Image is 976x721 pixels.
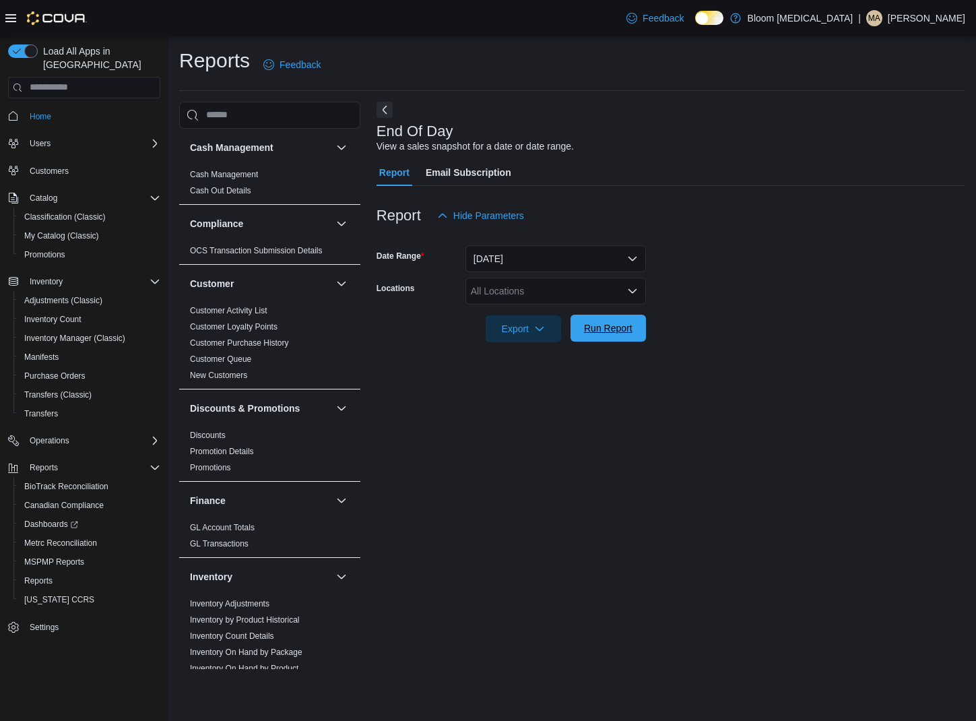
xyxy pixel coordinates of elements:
[333,276,350,292] button: Customer
[13,477,166,496] button: BioTrack Reconciliation
[24,389,92,400] span: Transfers (Classic)
[13,553,166,571] button: MSPMP Reports
[19,535,160,551] span: Metrc Reconciliation
[19,573,160,589] span: Reports
[19,209,160,225] span: Classification (Classic)
[13,291,166,310] button: Adjustments (Classic)
[190,539,249,548] a: GL Transactions
[19,228,160,244] span: My Catalog (Classic)
[24,162,160,179] span: Customers
[19,478,114,495] a: BioTrack Reconciliation
[19,311,160,327] span: Inventory Count
[24,249,65,260] span: Promotions
[190,306,267,315] a: Customer Activity List
[333,216,350,232] button: Compliance
[426,159,511,186] span: Email Subscription
[13,590,166,609] button: [US_STATE] CCRS
[643,11,684,25] span: Feedback
[8,101,160,672] nav: Complex example
[190,494,331,507] button: Finance
[24,433,160,449] span: Operations
[190,463,231,472] a: Promotions
[190,277,234,290] h3: Customer
[3,161,166,181] button: Customers
[13,245,166,264] button: Promotions
[19,406,160,422] span: Transfers
[24,481,108,492] span: BioTrack Reconciliation
[179,166,360,204] div: Cash Management
[190,570,232,584] h3: Inventory
[19,497,160,513] span: Canadian Compliance
[13,571,166,590] button: Reports
[190,217,331,230] button: Compliance
[190,402,300,415] h3: Discounts & Promotions
[377,283,415,294] label: Locations
[888,10,965,26] p: [PERSON_NAME]
[24,619,160,635] span: Settings
[24,190,160,206] span: Catalog
[19,247,160,263] span: Promotions
[24,135,56,152] button: Users
[571,315,646,342] button: Run Report
[179,303,360,389] div: Customer
[24,519,78,530] span: Dashboards
[190,170,258,179] a: Cash Management
[30,276,63,287] span: Inventory
[179,243,360,264] div: Compliance
[19,554,90,570] a: MSPMP Reports
[30,435,69,446] span: Operations
[190,431,226,440] a: Discounts
[24,190,63,206] button: Catalog
[3,458,166,477] button: Reports
[190,277,331,290] button: Customer
[190,322,278,332] a: Customer Loyalty Points
[30,622,59,633] span: Settings
[377,208,421,224] h3: Report
[19,387,160,403] span: Transfers (Classic)
[24,433,75,449] button: Operations
[30,166,69,177] span: Customers
[19,330,131,346] a: Inventory Manager (Classic)
[24,594,94,605] span: [US_STATE] CCRS
[24,333,125,344] span: Inventory Manager (Classic)
[24,274,160,290] span: Inventory
[486,315,561,342] button: Export
[24,314,82,325] span: Inventory Count
[190,523,255,532] a: GL Account Totals
[3,106,166,126] button: Home
[38,44,160,71] span: Load All Apps in [GEOGRAPHIC_DATA]
[179,47,250,74] h1: Reports
[13,226,166,245] button: My Catalog (Classic)
[24,575,53,586] span: Reports
[377,139,574,154] div: View a sales snapshot for a date or date range.
[19,311,87,327] a: Inventory Count
[3,431,166,450] button: Operations
[24,460,63,476] button: Reports
[379,159,410,186] span: Report
[19,554,160,570] span: MSPMP Reports
[868,10,880,26] span: MA
[190,141,331,154] button: Cash Management
[695,11,723,25] input: Dark Mode
[19,478,160,495] span: BioTrack Reconciliation
[3,134,166,153] button: Users
[695,25,696,26] span: Dark Mode
[13,534,166,553] button: Metrc Reconciliation
[584,321,632,335] span: Run Report
[280,58,321,71] span: Feedback
[13,385,166,404] button: Transfers (Classic)
[24,230,99,241] span: My Catalog (Classic)
[24,108,160,125] span: Home
[27,11,87,25] img: Cova
[19,349,64,365] a: Manifests
[19,592,160,608] span: Washington CCRS
[19,535,102,551] a: Metrc Reconciliation
[432,202,529,229] button: Hide Parameters
[19,209,111,225] a: Classification (Classic)
[24,538,97,548] span: Metrc Reconciliation
[19,349,160,365] span: Manifests
[377,102,393,118] button: Next
[24,408,58,419] span: Transfers
[24,212,106,222] span: Classification (Classic)
[19,516,160,532] span: Dashboards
